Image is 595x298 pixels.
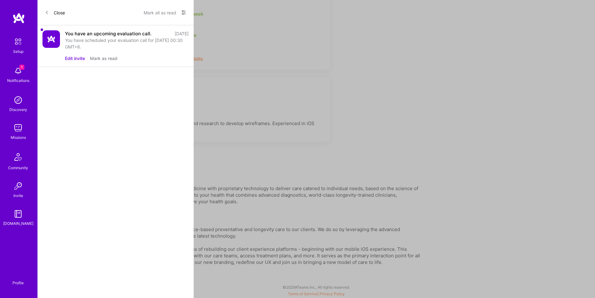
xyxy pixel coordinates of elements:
[12,280,24,285] div: Profile
[12,13,25,24] img: logo
[19,65,24,70] span: 1
[3,220,33,227] div: [DOMAIN_NAME]
[65,55,85,62] button: Edit invite
[10,273,26,285] a: Profile
[65,30,151,37] div: You have an upcoming evaluation call.
[12,180,24,192] img: Invite
[12,122,24,134] img: teamwork
[144,8,176,18] button: Mark all as read
[12,94,24,106] img: discovery
[90,55,117,62] button: Mark as read
[8,164,28,171] div: Community
[11,149,26,164] img: Community
[7,77,29,84] div: Notifications
[45,8,65,18] button: Close
[13,48,23,55] div: Setup
[175,30,189,37] div: [DATE]
[13,192,23,199] div: Invite
[9,106,27,113] div: Discovery
[42,30,60,48] img: Company Logo
[12,65,24,77] img: bell
[12,35,25,48] img: setup
[11,134,26,141] div: Missions
[12,208,24,220] img: guide book
[65,37,189,50] div: You have scheduled your evaluation call for [DATE] 00:30 GMT+8.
